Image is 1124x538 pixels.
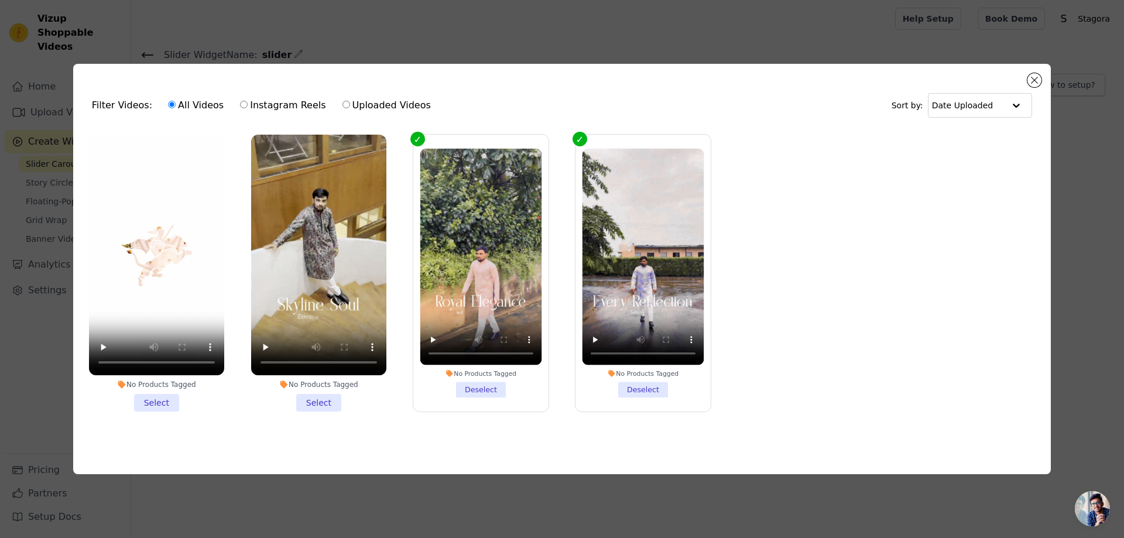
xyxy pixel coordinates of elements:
div: Filter Videos: [92,92,437,119]
div: No Products Tagged [420,369,542,378]
div: No Products Tagged [251,380,386,389]
div: No Products Tagged [89,380,224,389]
div: Sort by: [892,93,1033,118]
button: Close modal [1027,73,1041,87]
div: Open chat [1075,491,1110,526]
div: No Products Tagged [582,369,704,378]
label: Uploaded Videos [342,98,431,113]
label: Instagram Reels [239,98,326,113]
label: All Videos [167,98,224,113]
